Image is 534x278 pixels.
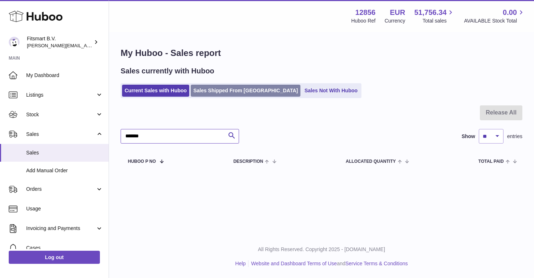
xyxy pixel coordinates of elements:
[385,17,405,24] div: Currency
[351,17,376,24] div: Huboo Ref
[345,261,408,266] a: Service Terms & Conditions
[414,8,446,17] span: 51,756.34
[26,225,96,232] span: Invoicing and Payments
[414,8,455,24] a: 51,756.34 Total sales
[27,35,92,49] div: Fitsmart B.V.
[121,66,214,76] h2: Sales currently with Huboo
[464,17,525,24] span: AVAILABLE Stock Total
[26,72,103,79] span: My Dashboard
[251,261,337,266] a: Website and Dashboard Terms of Use
[422,17,455,24] span: Total sales
[9,37,20,48] img: jonathan@leaderoo.com
[191,85,300,97] a: Sales Shipped From [GEOGRAPHIC_DATA]
[26,131,96,138] span: Sales
[302,85,360,97] a: Sales Not With Huboo
[233,159,263,164] span: Description
[346,159,396,164] span: ALLOCATED Quantity
[122,85,189,97] a: Current Sales with Huboo
[27,43,146,48] span: [PERSON_NAME][EMAIL_ADDRESS][DOMAIN_NAME]
[26,111,96,118] span: Stock
[26,186,96,193] span: Orders
[26,205,103,212] span: Usage
[464,8,525,24] a: 0.00 AVAILABLE Stock Total
[128,159,156,164] span: Huboo P no
[121,47,522,59] h1: My Huboo - Sales report
[26,149,103,156] span: Sales
[9,251,100,264] a: Log out
[503,8,517,17] span: 0.00
[26,167,103,174] span: Add Manual Order
[355,8,376,17] strong: 12856
[26,245,103,251] span: Cases
[26,92,96,98] span: Listings
[235,261,246,266] a: Help
[478,159,504,164] span: Total paid
[462,133,475,140] label: Show
[507,133,522,140] span: entries
[248,260,408,267] li: and
[390,8,405,17] strong: EUR
[115,246,528,253] p: All Rights Reserved. Copyright 2025 - [DOMAIN_NAME]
